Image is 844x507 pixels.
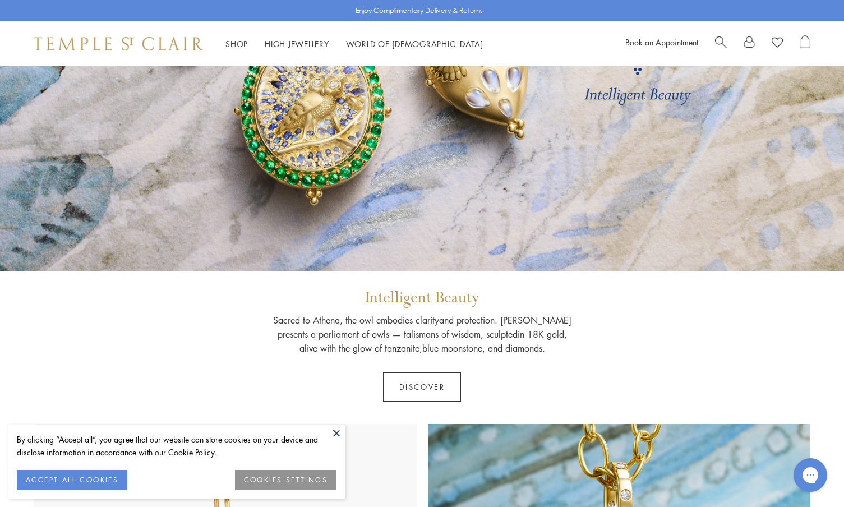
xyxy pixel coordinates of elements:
p: Enjoy Complimentary Delivery & Returns [356,5,483,16]
a: High JewelleryHigh Jewellery [265,38,329,49]
a: Discover [383,372,462,402]
iframe: Gorgias live chat messenger [788,454,833,496]
a: Search [715,35,727,52]
p: Sacred to Athena, the owl embodies clarityand protection. [PERSON_NAME] presents a parliament of ... [268,314,576,356]
button: ACCEPT ALL COOKIES [17,470,127,490]
p: Intelligent Beauty [268,288,576,308]
nav: Main navigation [225,37,483,51]
a: World of [DEMOGRAPHIC_DATA]World of [DEMOGRAPHIC_DATA] [346,38,483,49]
img: Temple St. Clair [34,37,203,50]
div: By clicking “Accept all”, you agree that our website can store cookies on your device and disclos... [17,433,336,459]
a: ShopShop [225,38,248,49]
button: COOKIES SETTINGS [235,470,336,490]
a: Book an Appointment [625,36,698,48]
a: Open Shopping Bag [800,35,810,52]
a: View Wishlist [772,35,783,52]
